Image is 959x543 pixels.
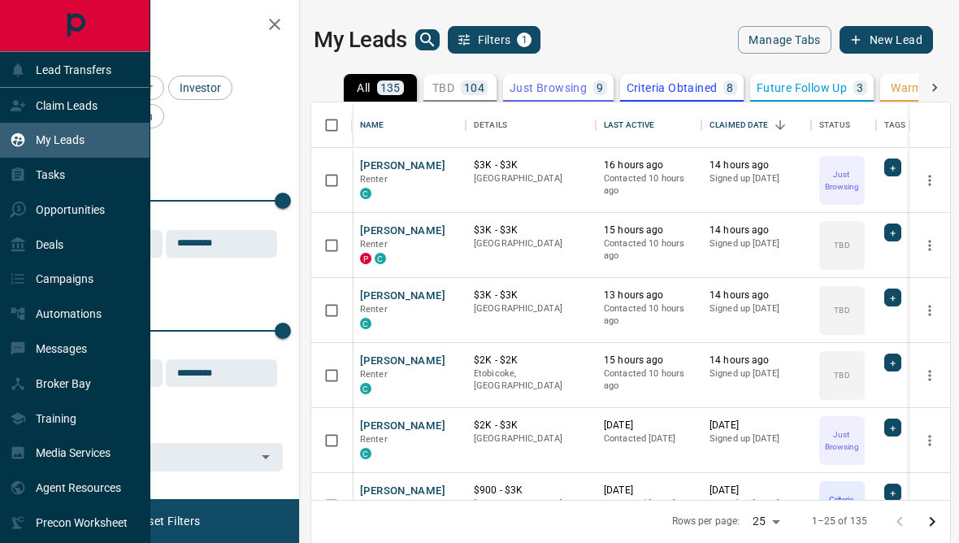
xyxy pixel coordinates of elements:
p: 3 [857,82,863,93]
button: more [918,428,942,453]
p: TBD [432,82,454,93]
p: Contacted [DATE] [604,497,693,510]
div: Status [811,102,876,148]
p: TBD [834,239,849,251]
span: Renter [360,239,388,250]
button: Go to next page [916,506,948,538]
div: condos.ca [360,318,371,329]
div: + [884,224,901,241]
span: Renter [360,434,388,445]
p: [DATE] [604,484,693,497]
div: Last Active [604,102,654,148]
span: + [890,484,896,501]
p: Signed up [DATE] [709,172,803,185]
p: [GEOGRAPHIC_DATA] [474,302,588,315]
div: Claimed Date [701,102,811,148]
button: [PERSON_NAME] [360,484,445,499]
button: more [918,363,942,388]
p: Rows per page: [672,515,740,528]
p: $2K - $2K [474,354,588,367]
div: Tags [884,102,906,148]
p: All [357,82,370,93]
button: [PERSON_NAME] [360,419,445,434]
h2: Filters [52,16,283,36]
p: 14 hours ago [709,354,803,367]
span: Renter [360,304,388,315]
button: [PERSON_NAME] [360,289,445,304]
p: [GEOGRAPHIC_DATA] [474,172,588,185]
span: 1 [519,34,530,46]
div: Claimed Date [709,102,769,148]
p: $3K - $3K [474,289,588,302]
button: Filters1 [448,26,541,54]
p: $900 - $3K [474,484,588,497]
p: 14 hours ago [709,289,803,302]
div: Details [466,102,596,148]
button: more [918,298,942,323]
p: Signed up [DATE] [709,432,803,445]
p: Just Browsing [821,428,863,453]
p: Contacted 10 hours ago [604,237,693,263]
div: Last Active [596,102,701,148]
p: 13 hours ago [604,289,693,302]
p: Future Follow Up [757,82,847,93]
button: search button [415,29,440,50]
button: [PERSON_NAME] [360,159,445,174]
button: [PERSON_NAME] [360,224,445,239]
p: Signed up [DATE] [709,497,803,510]
p: [GEOGRAPHIC_DATA] [474,237,588,250]
span: Renter [360,499,388,510]
p: $3K - $3K [474,159,588,172]
p: TBD [834,369,849,381]
p: Contacted 10 hours ago [604,367,693,393]
span: + [890,419,896,436]
div: condos.ca [360,188,371,199]
span: Renter [360,369,388,380]
p: 9 [597,82,603,93]
p: Criteria Obtained [821,493,863,518]
span: + [890,224,896,241]
p: 15 hours ago [604,354,693,367]
p: 135 [380,82,401,93]
p: $3K - $3K [474,224,588,237]
span: Renter [360,174,388,185]
span: + [890,159,896,176]
p: Signed up [DATE] [709,237,803,250]
div: Name [360,102,384,148]
p: [DATE] [709,419,803,432]
p: 104 [464,82,484,93]
div: + [884,354,901,371]
p: TBD [834,304,849,316]
div: + [884,159,901,176]
button: more [918,233,942,258]
h1: My Leads [314,27,407,53]
p: 15 hours ago [604,224,693,237]
p: 14 hours ago [709,159,803,172]
div: condos.ca [360,448,371,459]
button: Reset Filters [124,507,210,535]
div: + [884,289,901,306]
p: Contacted 10 hours ago [604,172,693,198]
button: more [918,168,942,193]
div: property.ca [360,253,371,264]
p: [DATE] [709,484,803,497]
p: Etobicoke, [GEOGRAPHIC_DATA] [474,367,588,393]
div: + [884,484,901,502]
button: Sort [769,114,792,137]
p: [GEOGRAPHIC_DATA] [474,432,588,445]
div: condos.ca [360,383,371,394]
button: more [918,493,942,518]
p: Contacted [DATE] [604,432,693,445]
span: + [890,354,896,371]
button: [PERSON_NAME] [360,354,445,369]
div: 25 [746,510,785,533]
p: Criteria Obtained [627,82,718,93]
p: Warm [891,82,922,93]
p: 14 hours ago [709,224,803,237]
div: condos.ca [375,253,386,264]
p: Contacted 10 hours ago [604,302,693,328]
div: Name [352,102,466,148]
button: Manage Tabs [738,26,831,54]
div: + [884,419,901,437]
button: Open [254,445,277,468]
